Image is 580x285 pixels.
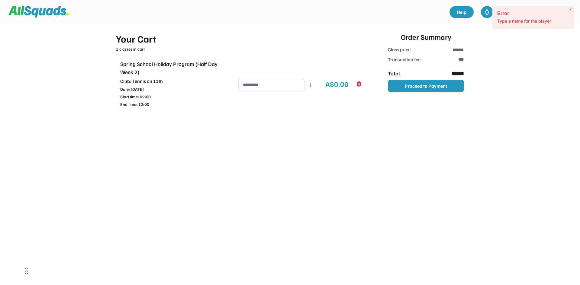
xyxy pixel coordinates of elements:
div: A$0.00 [325,78,349,89]
div: Transaction fee [388,56,421,63]
h2: Error [497,11,569,16]
button: Proceed to Payment [388,80,464,92]
div: End time: 12:00 [120,101,226,107]
div: Club: Tennis on 11th [120,78,226,85]
div: Start time: 09:00 [120,93,226,100]
p: Type a name for the player [497,18,569,24]
div: 1 classes in cart [116,46,366,52]
div: Order Summary [401,31,451,42]
a: Help [449,6,474,18]
div: Spring School Holiday Program (Half Day Week 2) [120,60,226,76]
img: bell-03%20%281%29.svg [484,9,490,15]
div: Date: [DATE] [120,86,226,92]
div: Total [388,69,421,78]
img: Squad%20Logo.svg [8,6,69,17]
span: × [569,7,572,12]
div: Your Cart [116,31,366,46]
div: Class price [388,46,421,54]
